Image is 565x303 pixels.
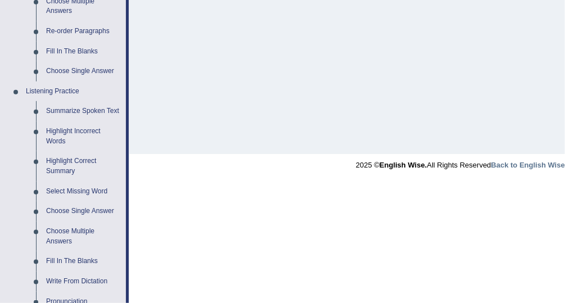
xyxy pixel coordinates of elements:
[41,121,126,151] a: Highlight Incorrect Words
[41,221,126,251] a: Choose Multiple Answers
[41,251,126,272] a: Fill In The Blanks
[41,182,126,202] a: Select Missing Word
[41,151,126,181] a: Highlight Correct Summary
[41,42,126,62] a: Fill In The Blanks
[41,272,126,292] a: Write From Dictation
[379,161,427,169] strong: English Wise.
[41,101,126,121] a: Summarize Spoken Text
[41,61,126,82] a: Choose Single Answer
[41,21,126,42] a: Re-order Paragraphs
[491,161,565,169] a: Back to English Wise
[41,201,126,221] a: Choose Single Answer
[21,82,126,102] a: Listening Practice
[356,154,565,170] div: 2025 © All Rights Reserved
